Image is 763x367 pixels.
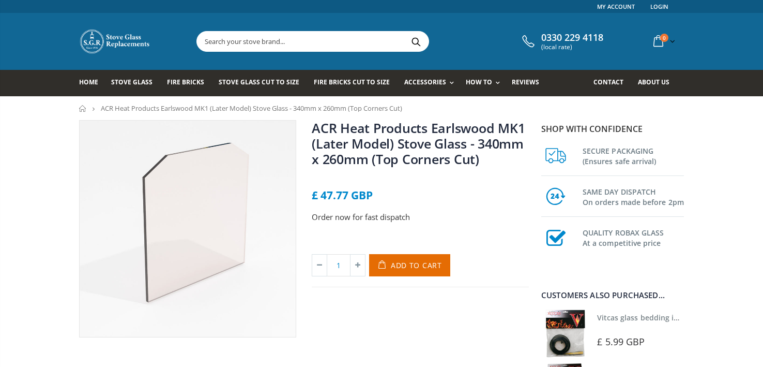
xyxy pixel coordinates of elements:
[312,119,525,168] a: ACR Heat Products Earlswood MK1 (Later Model) Stove Glass - 340mm x 260mm (Top Corners Cut)
[314,78,390,86] span: Fire Bricks Cut To Size
[404,32,428,51] button: Search
[314,70,398,96] a: Fire Bricks Cut To Size
[80,121,296,337] img: stoveglasstwotopcornerscut_94cecaef-c10d-4f72-a0c6-24c7c76e0e08_800x_crop_center.jpg
[369,254,450,276] button: Add to Cart
[167,70,212,96] a: Fire Bricks
[219,70,307,96] a: Stove Glass Cut To Size
[541,291,684,299] div: Customers also purchased...
[197,32,544,51] input: Search your stove brand...
[593,70,631,96] a: Contact
[391,260,442,270] span: Add to Cart
[466,78,492,86] span: How To
[111,78,152,86] span: Stove Glass
[404,70,459,96] a: Accessories
[404,78,446,86] span: Accessories
[312,188,373,202] span: £ 47.77 GBP
[638,78,669,86] span: About us
[638,70,677,96] a: About us
[79,28,151,54] img: Stove Glass Replacement
[541,310,589,358] img: Vitcas stove glass bedding in tape
[466,70,505,96] a: How To
[520,32,603,51] a: 0330 229 4118 (local rate)
[312,211,529,223] p: Order now for fast dispatch
[79,78,98,86] span: Home
[649,31,677,51] a: 0
[101,104,402,113] span: ACR Heat Products Earlswood MK1 (Later Model) Stove Glass - 340mm x 260mm (Top Corners Cut)
[541,123,684,135] p: Shop with confidence
[219,78,299,86] span: Stove Glass Cut To Size
[541,32,603,43] span: 0330 229 4118
[597,335,645,348] span: £ 5.99 GBP
[583,185,684,208] h3: SAME DAY DISPATCH On orders made before 2pm
[660,34,668,42] span: 0
[512,78,539,86] span: Reviews
[111,70,160,96] a: Stove Glass
[167,78,204,86] span: Fire Bricks
[512,70,547,96] a: Reviews
[583,226,684,248] h3: QUALITY ROBAX GLASS At a competitive price
[79,105,87,112] a: Home
[541,43,603,51] span: (local rate)
[79,70,106,96] a: Home
[583,144,684,167] h3: SECURE PACKAGING (Ensures safe arrival)
[593,78,623,86] span: Contact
